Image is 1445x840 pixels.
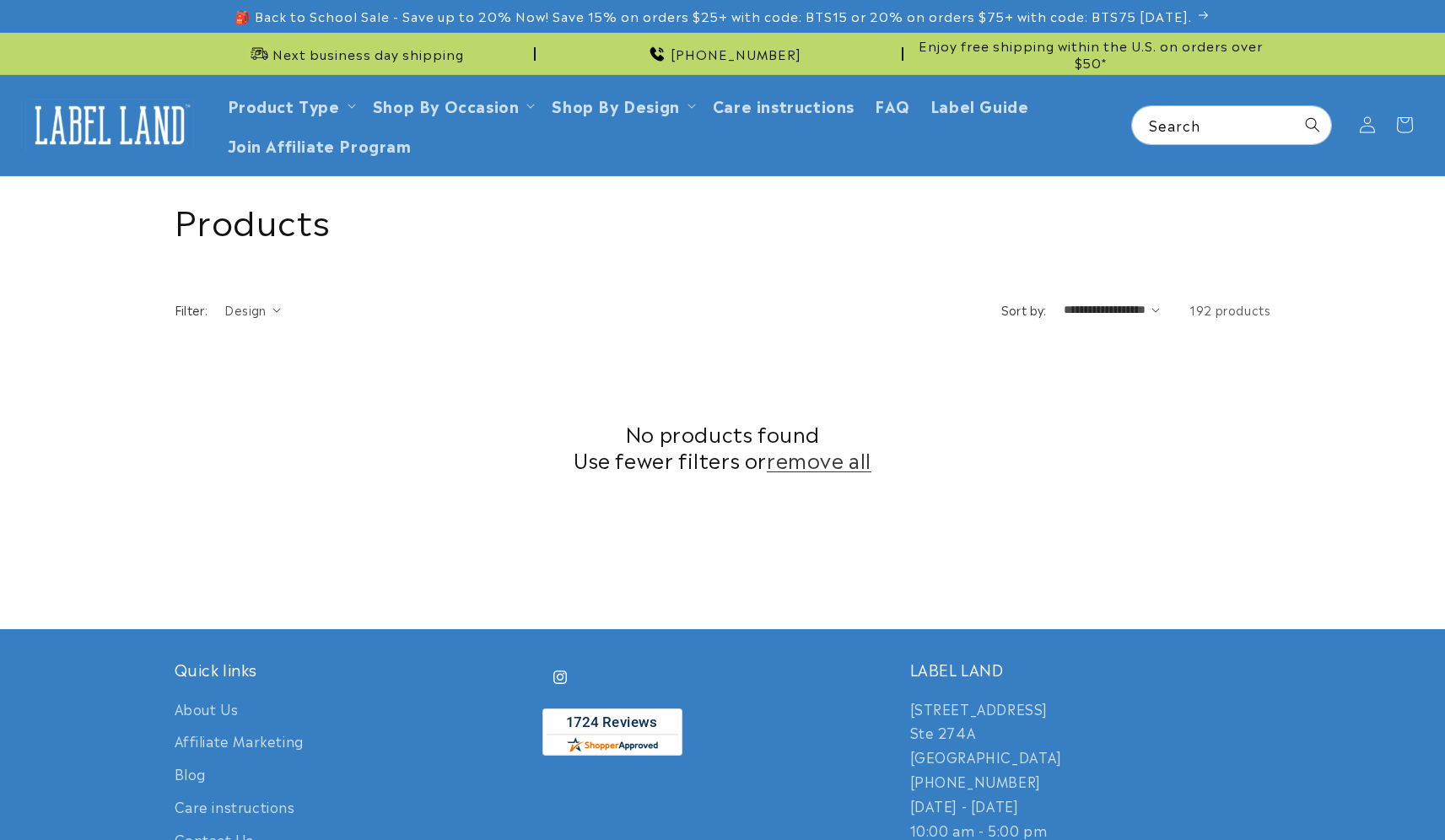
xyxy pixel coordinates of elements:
[671,46,801,62] span: [PHONE_NUMBER]
[218,125,422,164] a: Join Affiliate Program
[363,85,542,125] summary: Shop By Occasion
[25,99,194,151] img: Label Land
[218,85,363,125] summary: Product Type
[272,46,464,62] span: Next business day shipping
[175,301,208,319] h2: Filter:
[235,8,1192,24] span: 🎒 Back to School Sale - Save up to 20% Now! Save 15% on orders $25+ with code: BTS15 or 20% on or...
[228,135,412,154] span: Join Affiliate Program
[1091,761,1428,823] iframe: Gorgias Floating Chat
[224,301,281,319] summary: Design (0 selected)
[552,94,679,116] a: Shop By Design
[865,85,920,125] a: FAQ
[910,33,1271,74] div: Announcement
[1001,301,1047,318] label: Sort by:
[713,95,855,115] span: Care instructions
[175,724,304,757] a: Affiliate Marketing
[175,420,1271,472] h2: No products found Use fewer filters or
[228,94,340,116] a: Product Type
[910,660,1271,679] h2: LABEL LAND
[224,301,266,318] span: Design
[175,197,1271,241] h1: Products
[19,93,201,158] a: Label Land
[373,95,520,115] span: Shop By Occasion
[175,33,536,74] div: Announcement
[920,85,1039,125] a: Label Guide
[542,85,702,125] summary: Shop By Design
[175,757,206,790] a: Blog
[703,85,865,125] a: Care instructions
[542,708,682,756] img: Customer Reviews
[175,697,239,725] a: About Us
[542,33,903,74] div: Announcement
[910,37,1271,70] span: Enjoy free shipping within the U.S. on orders over $50*
[1189,301,1270,318] span: 192 products
[767,446,871,472] a: remove all
[1294,106,1331,143] button: Search
[930,95,1029,115] span: Label Guide
[875,95,910,115] span: FAQ
[175,660,536,679] h2: Quick links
